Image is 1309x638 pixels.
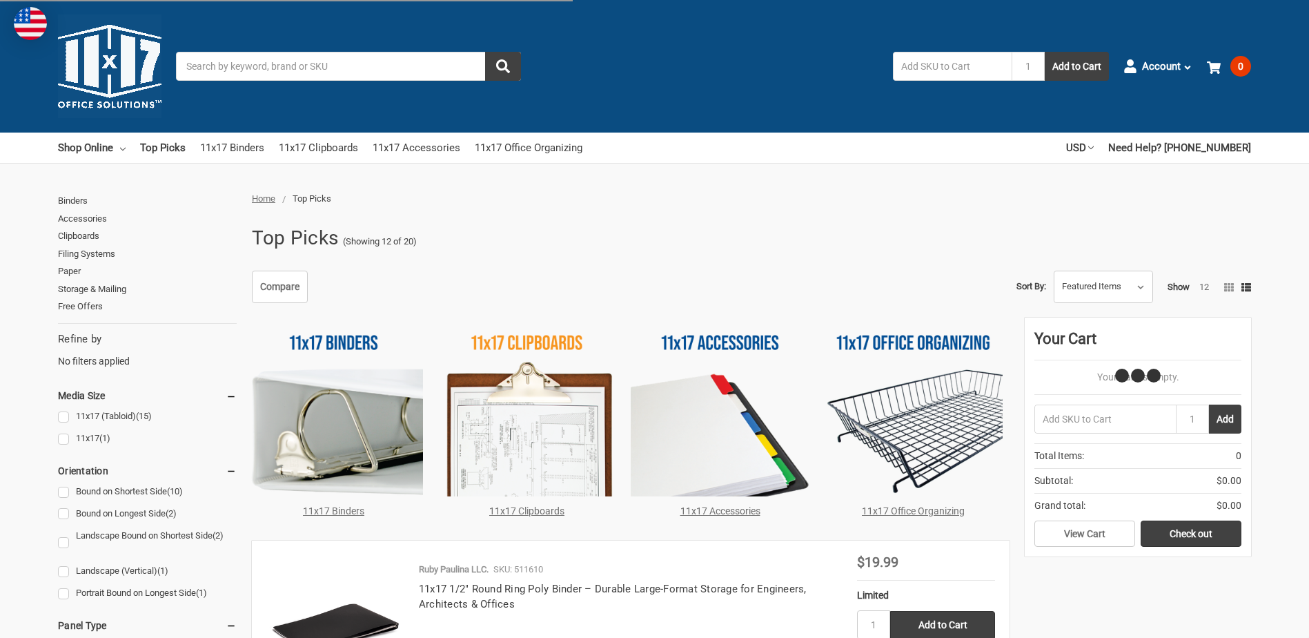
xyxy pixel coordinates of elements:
a: 11x17 (Tabloid) [58,407,237,426]
span: (1) [196,588,207,598]
a: Bound on Shortest Side [58,483,237,501]
p: Your Cart Is Empty. [1034,370,1241,385]
a: Compare [252,271,308,304]
span: 0 [1236,449,1241,463]
a: 11x17 Office Organizing [475,133,582,163]
span: Total Items: [1034,449,1084,463]
span: Account [1142,59,1181,75]
button: Add [1209,405,1241,434]
a: USD [1066,133,1094,163]
h5: Orientation [58,463,237,479]
a: View Cart [1034,521,1135,547]
a: 11x17 Binders [200,133,264,163]
img: 11x17 Clipboards [437,318,616,496]
label: Sort By: [1016,276,1046,297]
a: Clipboards [58,227,237,245]
img: 11x17.com [58,14,161,118]
span: $19.99 [857,554,898,570]
a: 11x17 Office Organizing [862,505,965,516]
input: Add SKU to Cart [893,52,1012,81]
a: Landscape Bound on Shortest Side [58,527,237,559]
a: Top Picks [140,133,186,163]
a: Free Offers [58,298,237,316]
h1: Top Picks [252,220,338,256]
a: 11x17 Binders [303,505,364,516]
input: Add SKU to Cart [1034,405,1176,434]
img: 11x17 Office Organizing [824,318,1003,496]
a: Shop Online [58,133,126,163]
span: Grand total: [1034,499,1085,513]
span: (1) [99,433,110,443]
a: Portrait Bound on Longest Side [58,584,237,603]
span: $0.00 [1217,499,1241,513]
span: Top Picks [293,193,331,204]
a: Accessories [58,210,237,228]
span: Subtotal: [1034,474,1073,488]
a: Check out [1141,521,1241,547]
h5: Panel Type [58,617,237,634]
div: No filters applied [58,331,237,369]
span: 0 [1230,56,1251,77]
span: $0.00 [1217,474,1241,488]
a: 11x17 Clipboards [489,505,564,516]
img: 11x17 Binders [244,318,423,496]
button: Add to Cart [1045,52,1109,81]
img: duty and tax information for United States [14,7,47,40]
h5: Media Size [58,387,237,404]
a: Landscape (Vertical) [58,562,237,581]
div: Limited [857,588,995,603]
a: 11x17 1/2" Round Ring Poly Binder – Durable Large-Format Storage for Engineers, Architects & Offices [419,583,807,611]
a: 12 [1199,282,1209,292]
span: (1) [157,565,168,576]
a: 11x17 Clipboards [279,133,358,163]
span: (10) [167,486,183,496]
a: 0 [1207,48,1251,84]
a: 11x17 Accessories [680,505,760,516]
span: (2) [213,530,224,541]
img: 11x17 Accessories [631,318,809,496]
a: Account [1123,48,1192,84]
a: Paper [58,262,237,280]
span: (2) [166,508,177,519]
span: (Showing 12 of 20) [343,235,417,249]
a: Need Help? [PHONE_NUMBER] [1108,133,1251,163]
a: Filing Systems [58,245,237,263]
h5: Refine by [58,331,237,347]
a: Home [252,193,275,204]
input: Search by keyword, brand or SKU [176,52,521,81]
a: Storage & Mailing [58,280,237,298]
p: SKU: 511610 [493,563,543,577]
a: Binders [58,192,237,210]
p: Ruby Paulina LLC. [419,563,489,577]
a: 11x17 [58,429,237,448]
a: 11x17 Accessories [373,133,460,163]
div: Your Cart [1034,327,1241,360]
span: (15) [136,411,152,421]
a: Bound on Longest Side [58,505,237,523]
span: Show [1168,282,1190,292]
